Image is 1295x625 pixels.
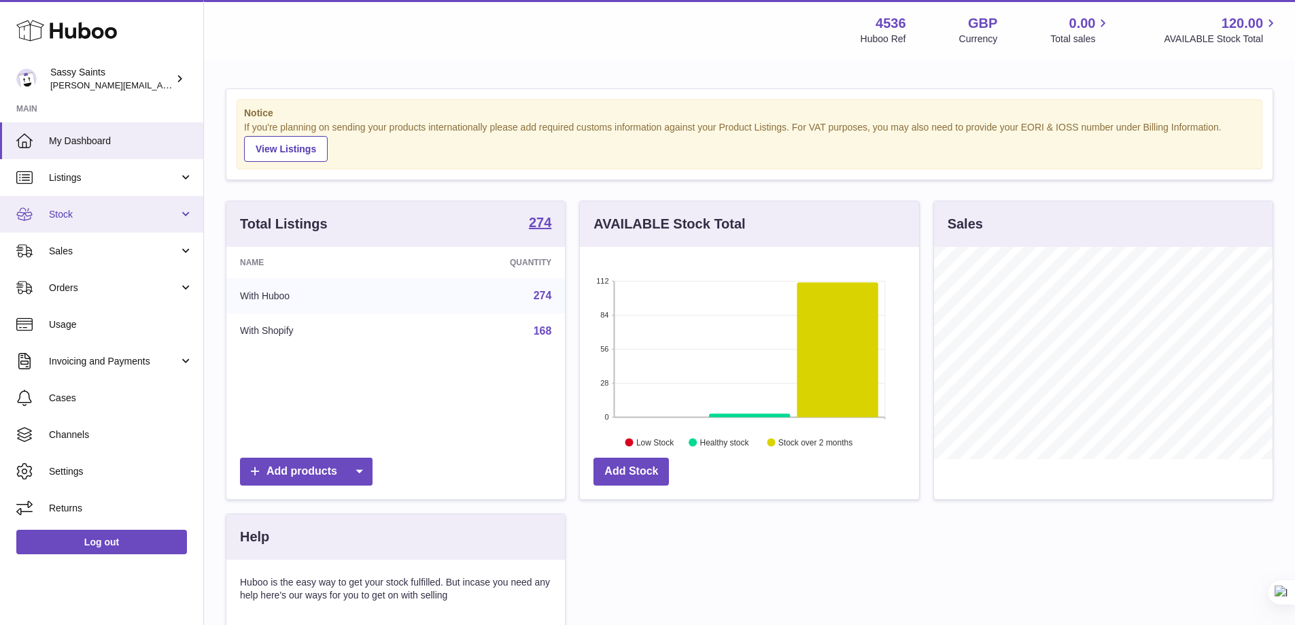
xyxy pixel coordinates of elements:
th: Quantity [409,247,566,278]
span: Usage [49,318,193,331]
div: If you're planning on sending your products internationally please add required customs informati... [244,121,1255,162]
text: 112 [596,277,608,285]
span: Returns [49,502,193,515]
span: 0.00 [1069,14,1096,33]
span: Cases [49,392,193,405]
text: 84 [601,311,609,319]
span: 120.00 [1222,14,1263,33]
text: 28 [601,379,609,387]
span: My Dashboard [49,135,193,148]
span: Stock [49,208,179,221]
span: [PERSON_NAME][EMAIL_ADDRESS][DOMAIN_NAME] [50,80,273,90]
span: Orders [49,282,179,294]
span: Listings [49,171,179,184]
th: Name [226,247,409,278]
div: Sassy Saints [50,66,173,92]
text: 56 [601,345,609,353]
a: Log out [16,530,187,554]
h3: Help [240,528,269,546]
span: Total sales [1050,33,1111,46]
a: 120.00 AVAILABLE Stock Total [1164,14,1279,46]
text: Low Stock [636,437,674,447]
h3: Sales [948,215,983,233]
a: 274 [529,216,551,232]
h3: Total Listings [240,215,328,233]
strong: 274 [529,216,551,229]
text: 0 [605,413,609,421]
h3: AVAILABLE Stock Total [593,215,745,233]
a: View Listings [244,136,328,162]
a: 0.00 Total sales [1050,14,1111,46]
p: Huboo is the easy way to get your stock fulfilled. But incase you need any help here's our ways f... [240,576,551,602]
img: ramey@sassysaints.com [16,69,37,89]
span: AVAILABLE Stock Total [1164,33,1279,46]
a: Add Stock [593,458,669,486]
span: Channels [49,428,193,441]
span: Invoicing and Payments [49,355,179,368]
div: Currency [959,33,998,46]
a: Add products [240,458,373,486]
span: Sales [49,245,179,258]
strong: 4536 [876,14,906,33]
strong: Notice [244,107,1255,120]
text: Healthy stock [700,437,750,447]
text: Stock over 2 months [778,437,852,447]
a: 168 [534,325,552,337]
td: With Shopify [226,314,409,349]
td: With Huboo [226,278,409,314]
span: Settings [49,465,193,478]
div: Huboo Ref [861,33,906,46]
strong: GBP [968,14,997,33]
a: 274 [534,290,552,301]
